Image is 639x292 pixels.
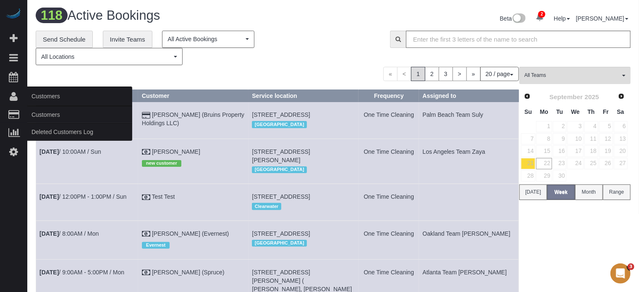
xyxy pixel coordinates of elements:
[36,184,139,221] td: Schedule date
[252,164,355,175] div: Location
[553,133,567,145] a: 9
[615,91,627,103] a: Next
[466,67,481,81] a: »
[500,15,526,22] a: Beta
[252,121,307,128] span: [GEOGRAPHIC_DATA]
[138,184,249,221] td: Customer
[556,108,563,115] span: Tuesday
[27,124,132,140] a: Deleted Customers Log
[553,158,567,169] a: 23
[142,195,150,200] i: Cash Payment
[252,238,355,249] div: Location
[599,133,613,145] a: 12
[152,193,175,200] a: Test Test
[536,158,552,169] a: 22
[39,269,59,276] b: [DATE]
[249,139,359,184] td: Service location
[603,184,631,200] button: Range
[584,121,598,132] a: 4
[584,145,598,157] a: 18
[36,8,68,23] span: 118
[36,139,139,184] td: Schedule date
[610,263,631,284] iframe: Intercom live chat
[567,145,583,157] a: 17
[36,8,327,23] h1: Active Bookings
[249,102,359,139] td: Service location
[453,67,467,81] a: >
[39,269,124,276] a: [DATE]/ 9:00AM - 5:00PM / Mon
[519,67,631,80] ol: All Teams
[439,67,453,81] a: 3
[142,242,170,249] span: Evernest
[567,121,583,132] a: 3
[27,87,132,106] span: Customers
[36,31,93,48] a: Send Schedule
[142,231,150,237] i: Check Payment
[103,31,152,48] a: Invite Teams
[406,31,631,48] input: Enter the first 3 letters of the name to search
[419,90,519,102] th: Assigned to
[36,221,139,259] td: Schedule date
[599,145,613,157] a: 19
[252,193,310,200] span: [STREET_ADDRESS]
[359,184,419,221] td: Frequency
[142,160,181,167] span: new customer
[252,240,307,247] span: [GEOGRAPHIC_DATA]
[27,106,132,141] ul: Customers
[411,67,425,81] span: 1
[538,11,545,18] span: 2
[628,263,634,270] span: 3
[524,93,531,100] span: Prev
[425,67,439,81] a: 2
[359,221,419,259] td: Frequency
[142,270,150,276] i: Check Payment
[252,203,281,210] span: Clearwater
[5,8,22,20] a: Automaid Logo
[36,48,183,65] button: All Locations
[480,67,519,81] button: 20 / page
[599,158,613,169] a: 26
[27,106,132,123] a: Customers
[603,108,609,115] span: Friday
[168,35,244,43] span: All Active Bookings
[39,148,101,155] a: [DATE]/ 10:00AM / Sun
[252,148,310,163] span: [STREET_ADDRESS][PERSON_NAME]
[249,90,359,102] th: Service location
[152,230,229,237] a: [PERSON_NAME] (Evernest)
[359,102,419,139] td: Frequency
[41,53,172,61] span: All Locations
[249,221,359,259] td: Service location
[588,108,595,115] span: Thursday
[614,145,628,157] a: 20
[614,158,628,169] a: 27
[252,201,355,212] div: Location
[162,31,254,48] button: All Active Bookings
[519,67,631,84] button: All Teams
[554,15,570,22] a: Help
[536,133,552,145] a: 8
[152,148,200,155] a: [PERSON_NAME]
[567,133,583,145] a: 10
[614,121,628,132] a: 6
[252,119,355,130] div: Location
[521,133,535,145] a: 7
[138,139,249,184] td: Customer
[617,108,624,115] span: Saturday
[521,145,535,157] a: 14
[252,230,310,237] span: [STREET_ADDRESS]
[419,221,519,259] td: Assigned to
[512,13,526,24] img: New interface
[519,184,547,200] button: [DATE]
[614,133,628,145] a: 13
[553,145,567,157] a: 16
[359,139,419,184] td: Frequency
[252,166,307,173] span: [GEOGRAPHIC_DATA]
[142,149,150,155] i: Cash Payment
[599,121,613,132] a: 5
[571,108,580,115] span: Wednesday
[252,111,310,118] span: [STREET_ADDRESS]
[584,158,598,169] a: 25
[419,139,519,184] td: Assigned to
[138,221,249,259] td: Customer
